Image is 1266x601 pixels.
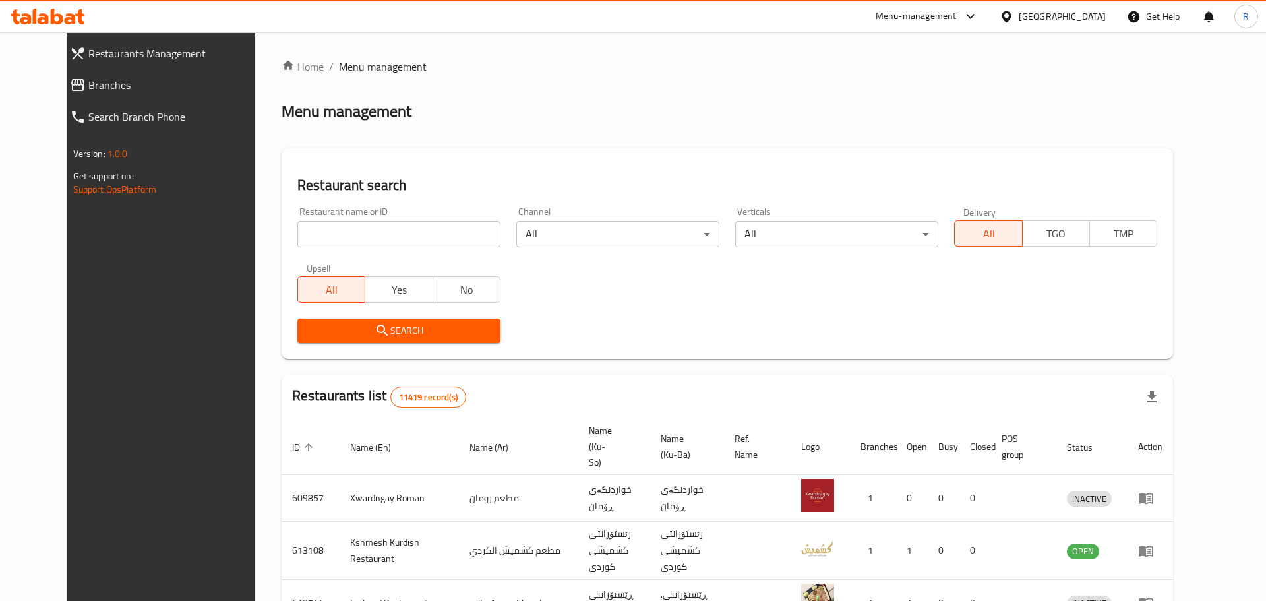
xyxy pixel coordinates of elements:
button: Yes [365,276,433,303]
input: Search for restaurant name or ID.. [297,221,500,247]
span: Name (Ku-Ba) [661,431,708,462]
td: 613108 [282,522,340,580]
th: Open [896,419,928,475]
span: INACTIVE [1067,491,1112,507]
div: Export file [1136,381,1168,413]
span: Menu management [339,59,427,75]
span: 1.0.0 [107,145,128,162]
button: All [297,276,365,303]
div: All [516,221,719,247]
span: 11419 record(s) [391,391,466,404]
th: Busy [928,419,959,475]
label: Delivery [963,207,996,216]
span: Ref. Name [735,431,775,462]
a: Search Branch Phone [59,101,278,133]
th: Closed [959,419,991,475]
span: R [1243,9,1249,24]
label: Upsell [307,263,331,272]
td: 1 [896,522,928,580]
span: Name (En) [350,439,408,455]
td: رێستۆرانتی کشمیشى كوردى [578,522,650,580]
span: Restaurants Management [88,46,268,61]
div: Menu [1138,543,1162,559]
button: TMP [1089,220,1157,247]
span: TGO [1028,224,1085,243]
span: Name (Ku-So) [589,423,634,470]
h2: Menu management [282,101,411,122]
button: Search [297,319,500,343]
td: 0 [928,522,959,580]
th: Branches [850,419,896,475]
td: مطعم كشميش الكردي [459,522,578,580]
span: Branches [88,77,268,93]
div: [GEOGRAPHIC_DATA] [1019,9,1106,24]
td: خواردنگەی ڕۆمان [650,475,724,522]
div: OPEN [1067,544,1099,559]
a: Branches [59,69,278,101]
span: Search [308,323,490,339]
td: 0 [928,475,959,522]
td: 609857 [282,475,340,522]
td: خواردنگەی ڕۆمان [578,475,650,522]
a: Support.OpsPlatform [73,181,157,198]
span: Version: [73,145,105,162]
div: Total records count [390,387,466,408]
td: 0 [959,522,991,580]
td: رێستۆرانتی کشمیشى كوردى [650,522,724,580]
td: 0 [959,475,991,522]
td: 0 [896,475,928,522]
img: Kshmesh Kurdish Restaurant [801,532,834,565]
h2: Restaurants list [292,386,466,408]
th: Logo [791,419,850,475]
span: ID [292,439,317,455]
div: Menu [1138,490,1162,506]
nav: breadcrumb [282,59,1173,75]
h2: Restaurant search [297,175,1157,195]
button: All [954,220,1022,247]
span: Search Branch Phone [88,109,268,125]
span: OPEN [1067,544,1099,559]
span: Status [1067,439,1110,455]
span: TMP [1095,224,1152,243]
li: / [329,59,334,75]
span: POS group [1002,431,1040,462]
a: Home [282,59,324,75]
span: No [438,280,495,300]
span: All [960,224,1017,243]
td: 1 [850,475,896,522]
td: 1 [850,522,896,580]
th: Action [1128,419,1173,475]
span: Get support on: [73,168,134,185]
img: Xwardngay Roman [801,479,834,512]
td: مطعم رومان [459,475,578,522]
span: Yes [371,280,427,300]
div: Menu-management [876,9,957,24]
button: No [433,276,500,303]
td: Xwardngay Roman [340,475,459,522]
td: Kshmesh Kurdish Restaurant [340,522,459,580]
span: Name (Ar) [469,439,526,455]
a: Restaurants Management [59,38,278,69]
span: All [303,280,360,300]
button: TGO [1022,220,1090,247]
div: All [735,221,938,247]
